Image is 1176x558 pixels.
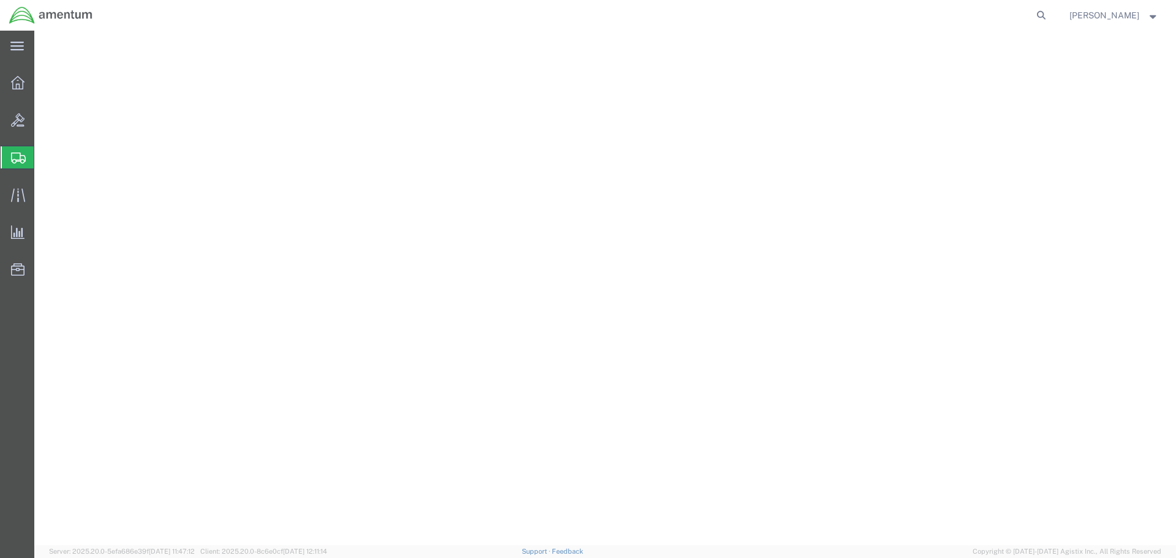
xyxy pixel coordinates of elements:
span: [DATE] 12:11:14 [283,548,327,555]
iframe: FS Legacy Container [34,31,1176,545]
img: logo [9,6,93,25]
span: Server: 2025.20.0-5efa686e39f [49,548,195,555]
a: Feedback [552,548,583,555]
span: Steven Alcott [1069,9,1139,22]
button: [PERSON_NAME] [1069,8,1159,23]
span: Copyright © [DATE]-[DATE] Agistix Inc., All Rights Reserved [973,546,1161,557]
span: [DATE] 11:47:12 [149,548,195,555]
span: Client: 2025.20.0-8c6e0cf [200,548,327,555]
a: Support [522,548,552,555]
